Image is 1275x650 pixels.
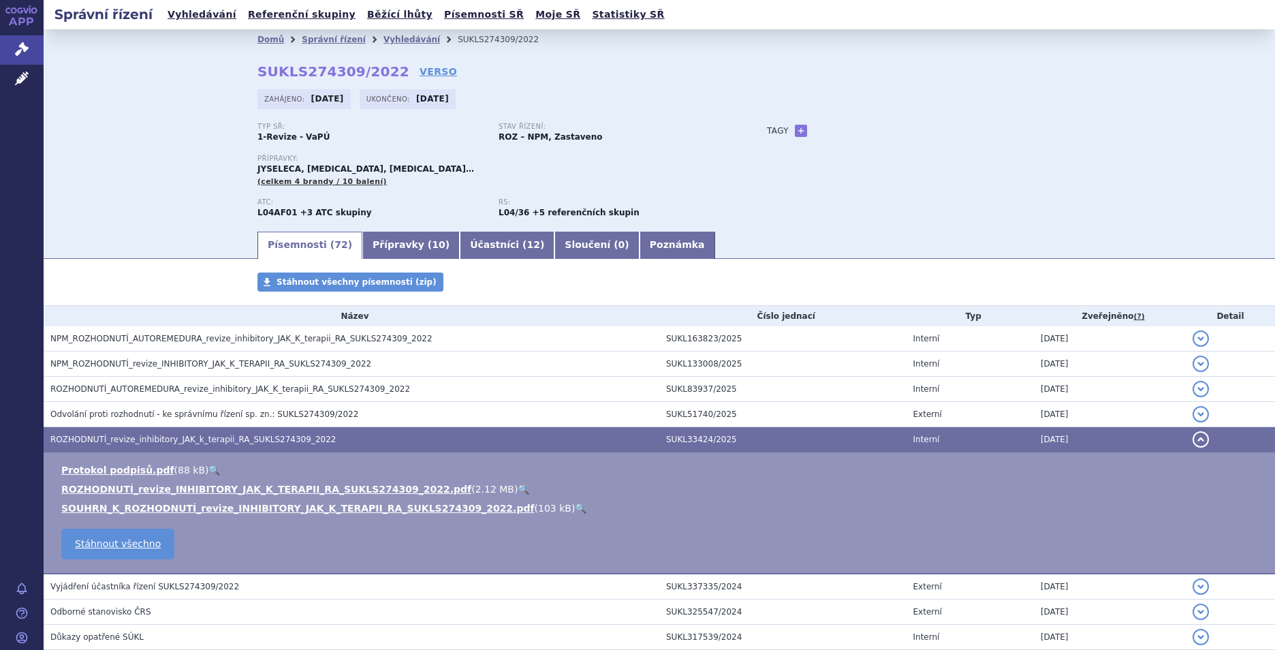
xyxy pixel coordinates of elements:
[518,484,529,495] a: 🔍
[420,65,457,78] a: VERSO
[257,232,362,259] a: Písemnosti (72)
[913,359,940,369] span: Interní
[659,326,907,352] td: SUKL163823/2025
[257,132,330,142] strong: 1-Revize - VaPÚ
[277,277,437,287] span: Stáhnout všechny písemnosti (zip)
[61,463,1261,477] li: ( )
[311,94,344,104] strong: [DATE]
[659,377,907,402] td: SUKL83937/2025
[1034,377,1186,402] td: [DATE]
[61,503,535,514] a: SOUHRN_K_ROZHODNUTÍ_revize_INHIBITORY_JAK_K_TERAPII_RA_SUKLS274309_2022.pdf
[1034,352,1186,377] td: [DATE]
[533,208,640,217] strong: +5 referenčních skupin
[554,232,639,259] a: Sloučení (0)
[458,29,556,50] li: SUKLS274309/2022
[178,465,205,476] span: 88 kB
[440,5,528,24] a: Písemnosti SŘ
[1193,381,1209,397] button: detail
[1193,431,1209,448] button: detail
[257,155,740,163] p: Přípravky:
[1034,402,1186,427] td: [DATE]
[362,232,460,259] a: Přípravky (10)
[659,427,907,452] td: SUKL33424/2025
[44,5,163,24] h2: Správní řízení
[538,503,571,514] span: 103 kB
[50,334,432,343] span: NPM_ROZHODNUTÍ_AUTOREMEDURA_revize_inhibitory_JAK_K_terapii_RA_SUKLS274309_2022
[575,503,586,514] a: 🔍
[913,582,942,591] span: Externí
[1034,600,1186,625] td: [DATE]
[531,5,584,24] a: Moje SŘ
[913,334,940,343] span: Interní
[1193,629,1209,645] button: detail
[913,632,940,642] span: Interní
[659,625,907,650] td: SUKL317539/2024
[61,465,174,476] a: Protokol podpisů.pdf
[50,409,358,419] span: Odvolání proti rozhodnutí - ke správnímu řízení sp. zn.: SUKLS274309/2022
[334,239,347,250] span: 72
[1034,574,1186,600] td: [DATE]
[1193,604,1209,620] button: detail
[366,93,413,104] span: Ukončeno:
[50,359,371,369] span: NPM_ROZHODNUTÍ_revize_INHIBITORY_JAK_K_TERAPII_RA_SUKLS274309_2022
[640,232,715,259] a: Poznámka
[257,273,443,292] a: Stáhnout všechny písemnosti (zip)
[50,632,144,642] span: Důkazy opatřené SÚKL
[50,582,239,591] span: Vyjádření účastníka řízení SUKLS274309/2022
[1034,427,1186,452] td: [DATE]
[499,208,529,217] strong: tofacitinib
[163,5,240,24] a: Vyhledávání
[907,306,1034,326] th: Typ
[432,239,445,250] span: 10
[588,5,668,24] a: Statistiky SŘ
[1193,330,1209,347] button: detail
[659,306,907,326] th: Číslo jednací
[61,501,1261,515] li: ( )
[50,607,151,617] span: Odborné stanovisko ČRS
[244,5,360,24] a: Referenční skupiny
[767,123,789,139] h3: Tagy
[208,465,220,476] a: 🔍
[257,123,485,131] p: Typ SŘ:
[659,402,907,427] td: SUKL51740/2025
[1193,356,1209,372] button: detail
[499,123,726,131] p: Stav řízení:
[913,384,940,394] span: Interní
[1134,312,1145,322] abbr: (?)
[1034,326,1186,352] td: [DATE]
[61,484,471,495] a: ROZHODNUTÍ_revize_INHIBITORY_JAK_K_TERAPII_RA_SUKLS274309_2022.pdf
[913,607,942,617] span: Externí
[257,208,298,217] strong: TOFACITINIB
[913,409,942,419] span: Externí
[257,63,409,80] strong: SUKLS274309/2022
[1034,625,1186,650] td: [DATE]
[61,529,174,559] a: Stáhnout všechno
[475,484,514,495] span: 2.12 MB
[1186,306,1275,326] th: Detail
[257,177,387,186] span: (celkem 4 brandy / 10 balení)
[300,208,372,217] strong: +3 ATC skupiny
[257,164,474,174] span: JYSELECA, [MEDICAL_DATA], [MEDICAL_DATA]…
[526,239,539,250] span: 12
[1034,306,1186,326] th: Zveřejněno
[383,35,440,44] a: Vyhledávání
[659,574,907,600] td: SUKL337335/2024
[44,306,659,326] th: Název
[460,232,554,259] a: Účastníci (12)
[499,132,603,142] strong: ROZ – NPM, Zastaveno
[50,384,410,394] span: ROZHODNUTÍ_AUTOREMEDURA_revize_inhibitory_JAK_K_terapii_RA_SUKLS274309_2022
[795,125,807,137] a: +
[618,239,625,250] span: 0
[416,94,449,104] strong: [DATE]
[61,482,1261,496] li: ( )
[264,93,307,104] span: Zahájeno:
[50,435,336,444] span: ROZHODNUTÍ_revize_inhibitory_JAK_k_terapii_RA_SUKLS274309_2022
[302,35,366,44] a: Správní řízení
[257,198,485,206] p: ATC:
[363,5,437,24] a: Běžící lhůty
[257,35,284,44] a: Domů
[499,198,726,206] p: RS:
[659,352,907,377] td: SUKL133008/2025
[1193,578,1209,595] button: detail
[913,435,940,444] span: Interní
